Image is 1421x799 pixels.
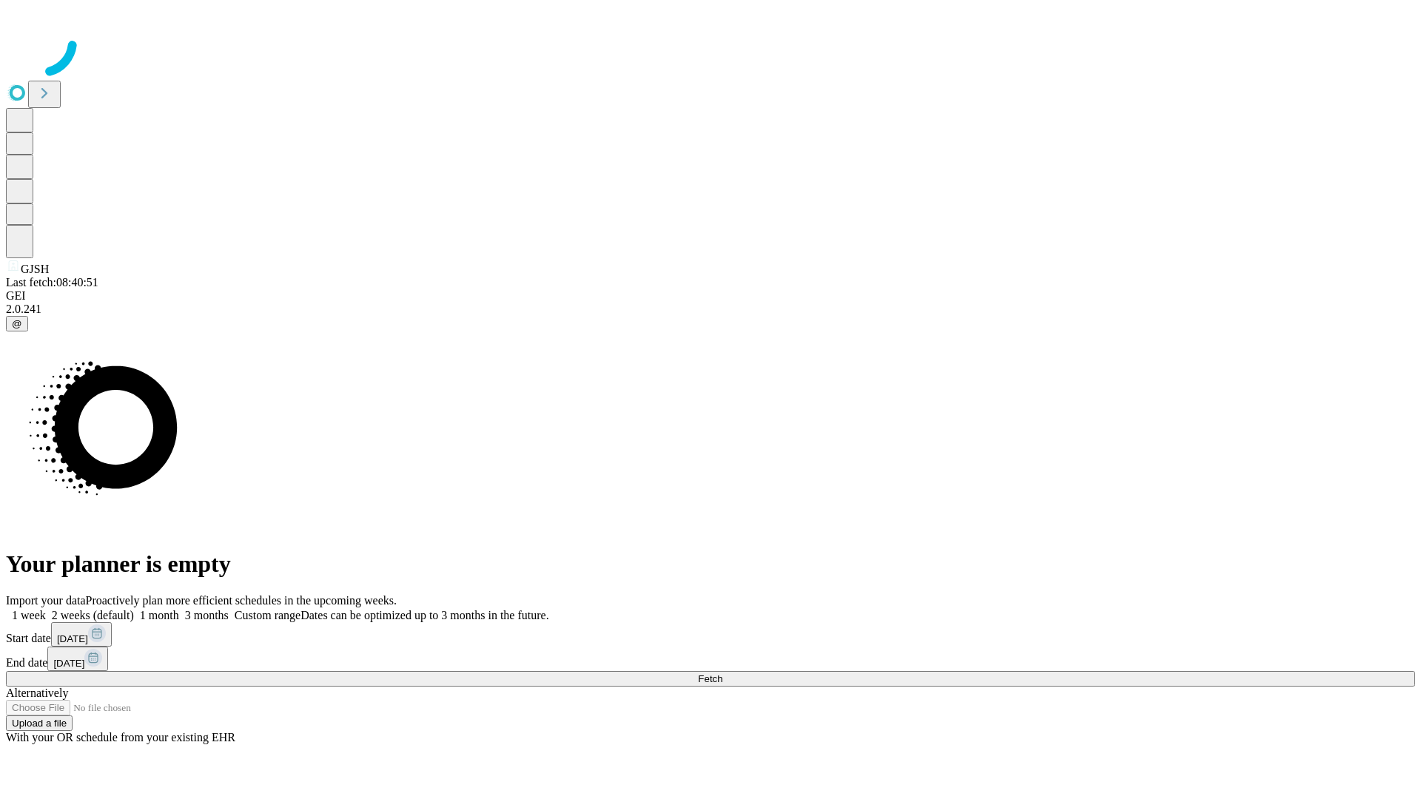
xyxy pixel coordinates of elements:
[12,609,46,621] span: 1 week
[6,731,235,744] span: With your OR schedule from your existing EHR
[6,550,1415,578] h1: Your planner is empty
[6,671,1415,687] button: Fetch
[6,303,1415,316] div: 2.0.241
[6,594,86,607] span: Import your data
[6,715,73,731] button: Upload a file
[12,318,22,329] span: @
[51,622,112,647] button: [DATE]
[21,263,49,275] span: GJSH
[52,609,134,621] span: 2 weeks (default)
[47,647,108,671] button: [DATE]
[6,276,98,289] span: Last fetch: 08:40:51
[235,609,300,621] span: Custom range
[698,673,722,684] span: Fetch
[6,647,1415,671] div: End date
[140,609,179,621] span: 1 month
[53,658,84,669] span: [DATE]
[300,609,548,621] span: Dates can be optimized up to 3 months in the future.
[6,289,1415,303] div: GEI
[6,316,28,331] button: @
[6,622,1415,647] div: Start date
[185,609,229,621] span: 3 months
[57,633,88,644] span: [DATE]
[86,594,397,607] span: Proactively plan more efficient schedules in the upcoming weeks.
[6,687,68,699] span: Alternatively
